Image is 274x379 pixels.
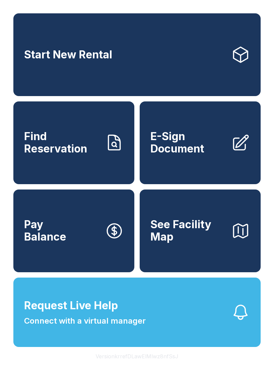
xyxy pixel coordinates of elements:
button: Request Live HelpConnect with a virtual manager [13,278,261,347]
button: See Facility Map [140,190,261,272]
span: Start New Rental [24,49,112,61]
span: Connect with a virtual manager [24,315,146,327]
span: Request Live Help [24,298,118,314]
button: VersionkrrefDLawElMlwz8nfSsJ [90,347,184,366]
button: PayBalance [13,190,134,272]
a: Find Reservation [13,101,134,184]
span: Find Reservation [24,130,100,155]
a: E-Sign Document [140,101,261,184]
span: Pay Balance [24,219,66,243]
a: Start New Rental [13,13,261,96]
span: See Facility Map [150,219,226,243]
span: E-Sign Document [150,130,226,155]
